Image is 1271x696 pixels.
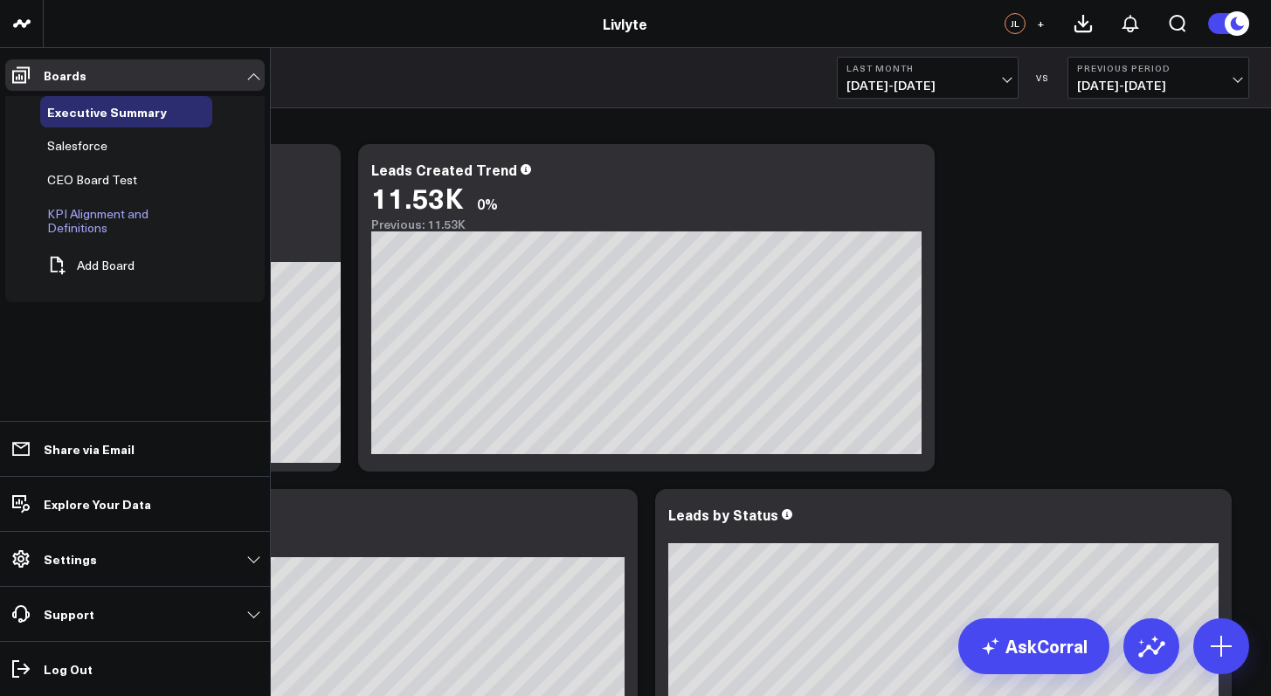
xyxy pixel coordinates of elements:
[44,607,94,621] p: Support
[47,171,137,188] span: CEO Board Test
[1005,13,1026,34] div: JL
[371,182,464,213] div: 11.53K
[1027,72,1059,83] div: VS
[846,63,1009,73] b: Last Month
[47,139,107,153] a: Salesforce
[74,543,625,557] div: Previous: 11.53K
[47,173,137,187] a: CEO Board Test
[1030,13,1051,34] button: +
[47,205,149,236] span: KPI Alignment and Definitions
[44,442,135,456] p: Share via Email
[371,217,922,231] div: Previous: 11.53K
[47,137,107,154] span: Salesforce
[40,246,135,285] button: Add Board
[44,68,86,82] p: Boards
[44,552,97,566] p: Settings
[371,160,517,179] div: Leads Created Trend
[603,14,647,33] a: Livlyte
[5,653,265,685] a: Log Out
[837,57,1019,99] button: Last Month[DATE]-[DATE]
[47,103,167,121] span: Executive Summary
[47,105,167,119] a: Executive Summary
[668,505,778,524] div: Leads by Status
[1037,17,1045,30] span: +
[958,618,1109,674] a: AskCorral
[1077,63,1240,73] b: Previous Period
[47,207,182,235] a: KPI Alignment and Definitions
[1077,79,1240,93] span: [DATE] - [DATE]
[44,497,151,511] p: Explore Your Data
[477,194,498,213] div: 0%
[846,79,1009,93] span: [DATE] - [DATE]
[1067,57,1249,99] button: Previous Period[DATE]-[DATE]
[44,662,93,676] p: Log Out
